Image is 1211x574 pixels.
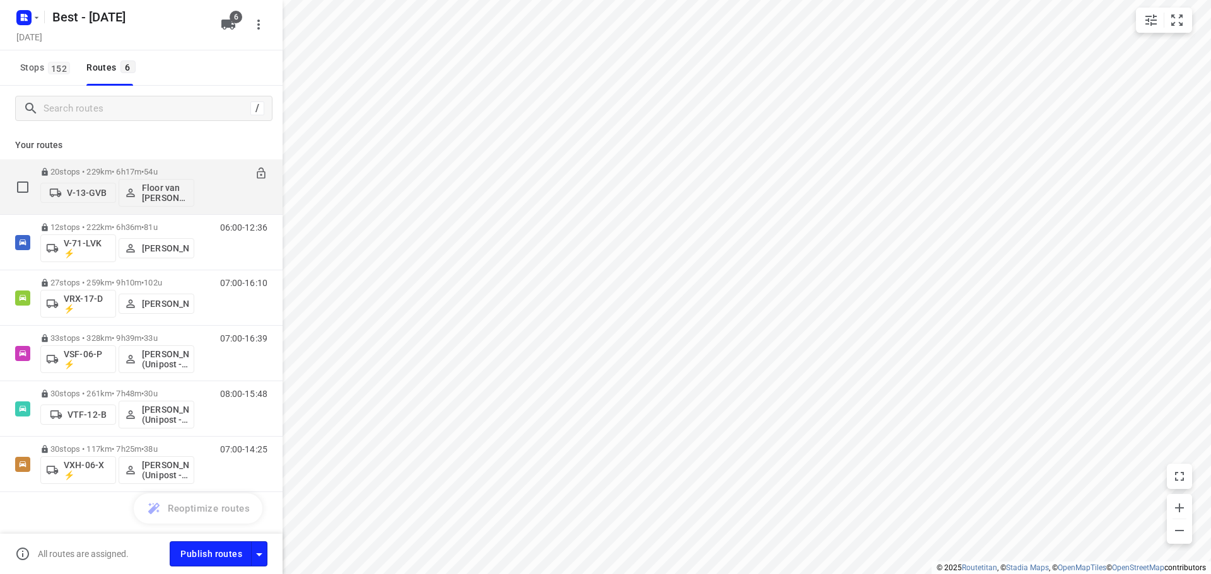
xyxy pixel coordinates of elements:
p: 06:00-12:36 [220,222,267,232]
input: Search routes [44,99,250,118]
button: More [246,12,271,37]
p: All routes are assigned. [38,549,129,559]
p: V-13-GVB [67,188,107,198]
button: VRX-17-D ⚡ [40,290,116,318]
div: small contained button group [1136,8,1192,33]
span: • [141,222,144,232]
button: [PERSON_NAME] (Unipost - Best - ZZP) [119,456,194,484]
p: [PERSON_NAME] (Unipost - Best - ZZP) [142,405,189,425]
span: • [141,444,144,454]
p: Your routes [15,139,267,152]
a: Stadia Maps [1006,563,1049,572]
span: • [141,167,144,176]
span: 30u [144,389,157,398]
button: VTF-12-B [40,405,116,425]
button: [PERSON_NAME] [119,294,194,314]
p: [PERSON_NAME] (Unipost - Best - ZZP) [142,460,189,480]
h5: Rename [47,7,211,27]
span: • [141,333,144,343]
p: [PERSON_NAME] (Unipost - Best - ZZP) [142,349,189,369]
p: 12 stops • 222km • 6h36m [40,222,194,232]
button: Floor van [PERSON_NAME] (Best) [119,179,194,207]
span: 6 [120,60,136,73]
button: VXH-06-X ⚡ [40,456,116,484]
button: VSF-06-P ⚡ [40,345,116,373]
span: • [141,278,144,287]
button: Unlock route [255,167,267,181]
span: • [141,389,144,398]
p: VRX-17-D ⚡ [64,294,110,314]
span: 81u [144,222,157,232]
button: 6 [216,12,241,37]
p: 20 stops • 229km • 6h17m [40,167,194,176]
span: Select [10,175,35,200]
p: 30 stops • 261km • 7h48m [40,389,194,398]
span: Stops [20,60,74,76]
div: Routes [86,60,139,76]
a: OpenStreetMap [1112,563,1164,572]
a: Routetitan [962,563,997,572]
span: 38u [144,444,157,454]
span: 152 [48,62,70,74]
button: Reoptimize routes [134,493,262,524]
button: V-71-LVK ⚡ [40,234,116,262]
p: 33 stops • 328km • 9h39m [40,333,194,343]
li: © 2025 , © , © © contributors [937,563,1206,572]
h5: Project date [11,30,47,44]
p: 30 stops • 117km • 7h25m [40,444,194,454]
p: [PERSON_NAME] [142,243,189,253]
p: 08:00-15:48 [220,389,267,399]
a: OpenMapTiles [1058,563,1106,572]
span: 33u [144,333,157,343]
span: 6 [230,11,242,23]
button: Map settings [1138,8,1164,33]
button: [PERSON_NAME] [119,238,194,258]
p: VXH-06-X ⚡ [64,460,110,480]
div: Driver app settings [252,546,267,561]
p: Floor van [PERSON_NAME] (Best) [142,183,189,203]
button: [PERSON_NAME] (Unipost - Best - ZZP) [119,401,194,428]
span: 102u [144,278,162,287]
button: Fit zoom [1164,8,1190,33]
button: [PERSON_NAME] (Unipost - Best - ZZP) [119,345,194,373]
p: VSF-06-P ⚡ [64,349,110,369]
div: / [250,101,264,115]
p: [PERSON_NAME] [142,299,189,309]
span: 54u [144,167,157,176]
p: 27 stops • 259km • 9h10m [40,278,194,287]
p: 07:00-16:10 [220,278,267,288]
button: V-13-GVB [40,183,116,203]
button: Publish routes [170,541,252,566]
p: V-71-LVK ⚡ [64,238,110,258]
p: 07:00-16:39 [220,333,267,343]
span: Publish routes [180,546,242,562]
p: 07:00-14:25 [220,444,267,454]
p: VTF-12-B [67,410,107,420]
